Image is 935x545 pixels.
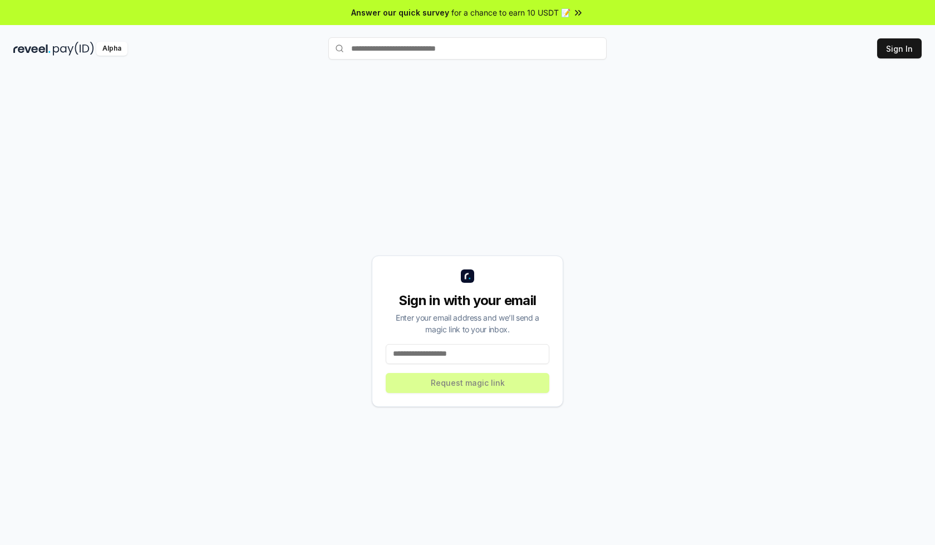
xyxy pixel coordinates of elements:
[96,42,127,56] div: Alpha
[461,269,474,283] img: logo_small
[877,38,922,58] button: Sign In
[13,42,51,56] img: reveel_dark
[53,42,94,56] img: pay_id
[351,7,449,18] span: Answer our quick survey
[451,7,570,18] span: for a chance to earn 10 USDT 📝
[386,292,549,310] div: Sign in with your email
[386,312,549,335] div: Enter your email address and we’ll send a magic link to your inbox.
